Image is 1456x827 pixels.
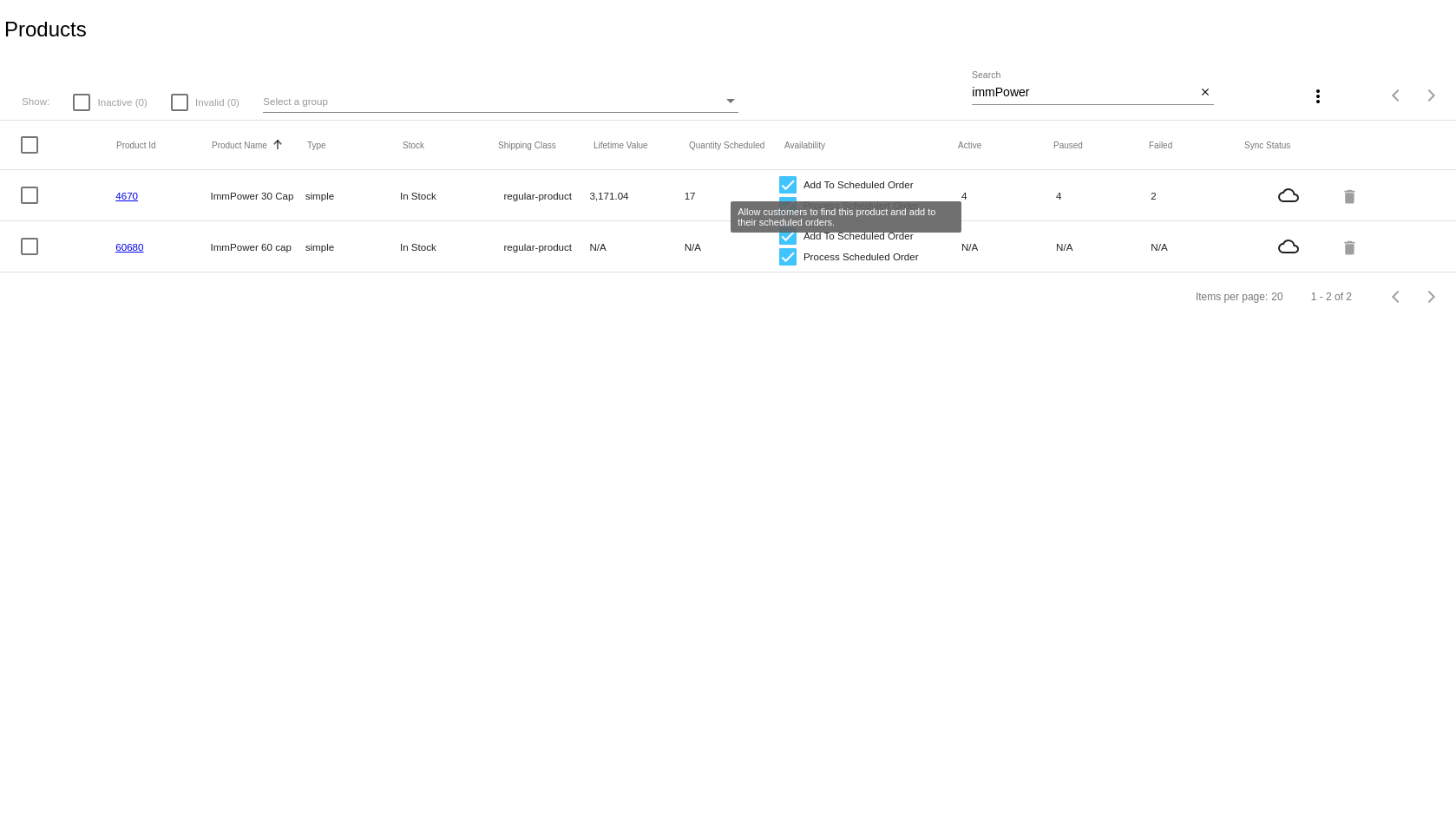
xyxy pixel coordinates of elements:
[685,186,779,206] mat-cell: 17
[305,186,400,206] mat-cell: simple
[1151,186,1245,206] mat-cell: 2
[400,186,495,206] mat-cell: In Stock
[1414,78,1449,113] button: Next page
[403,140,424,150] button: Change sorting for StockLevel
[4,17,87,42] h2: Products
[685,237,779,257] mat-cell: N/A
[1246,185,1332,206] mat-icon: cloud_queue
[212,140,267,150] button: Change sorting for ProductName
[1244,140,1290,150] button: Change sorting for ValidationErrorCode
[210,186,305,206] mat-cell: ImmPower 30 Cap
[97,92,147,113] span: Inactive (0)
[689,140,764,150] button: Change sorting for QuantityScheduled
[263,95,328,107] span: Select a group
[784,141,958,150] mat-header-cell: Availability
[1053,140,1083,150] button: Change sorting for TotalQuantityScheduledPaused
[1414,279,1449,314] button: Next page
[22,95,49,107] span: Show:
[1056,237,1151,257] mat-cell: N/A
[1271,291,1282,303] div: 20
[961,237,1056,257] mat-cell: N/A
[803,246,919,267] span: Process Scheduled Order
[1056,186,1151,206] mat-cell: 4
[961,186,1056,206] mat-cell: 4
[1246,236,1332,257] mat-icon: cloud_queue
[1149,140,1172,150] button: Change sorting for TotalQuantityFailed
[1380,78,1414,113] button: Previous page
[972,86,1196,100] input: Search
[1311,291,1352,303] div: 1 - 2 of 2
[803,174,914,195] span: Add To Scheduled Order
[1380,279,1414,314] button: Previous page
[495,186,589,206] mat-cell: regular-product
[495,237,589,257] mat-cell: regular-product
[589,237,684,257] mat-cell: N/A
[400,237,495,257] mat-cell: In Stock
[594,140,648,150] button: Change sorting for LifetimeValue
[1308,86,1328,107] mat-icon: more_vert
[1151,237,1245,257] mat-cell: N/A
[116,140,156,150] button: Change sorting for ExternalId
[305,237,400,257] mat-cell: simple
[958,140,981,150] button: Change sorting for TotalQuantityScheduledActive
[803,195,919,216] span: Process Scheduled Order
[589,186,684,206] mat-cell: 3,171.04
[1196,84,1214,102] button: Clear
[1196,291,1268,303] div: Items per page:
[1199,86,1211,100] mat-icon: close
[803,226,914,246] span: Add To Scheduled Order
[1341,233,1361,260] mat-icon: delete
[210,237,305,257] mat-cell: ImmPower 60 cap
[1341,182,1361,209] mat-icon: delete
[115,241,143,253] a: 60680
[115,190,138,201] a: 4670
[498,140,556,150] button: Change sorting for ShippingClass
[195,92,239,113] span: Invalid (0)
[307,140,326,150] button: Change sorting for ProductType
[263,91,738,113] mat-select: Select a group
